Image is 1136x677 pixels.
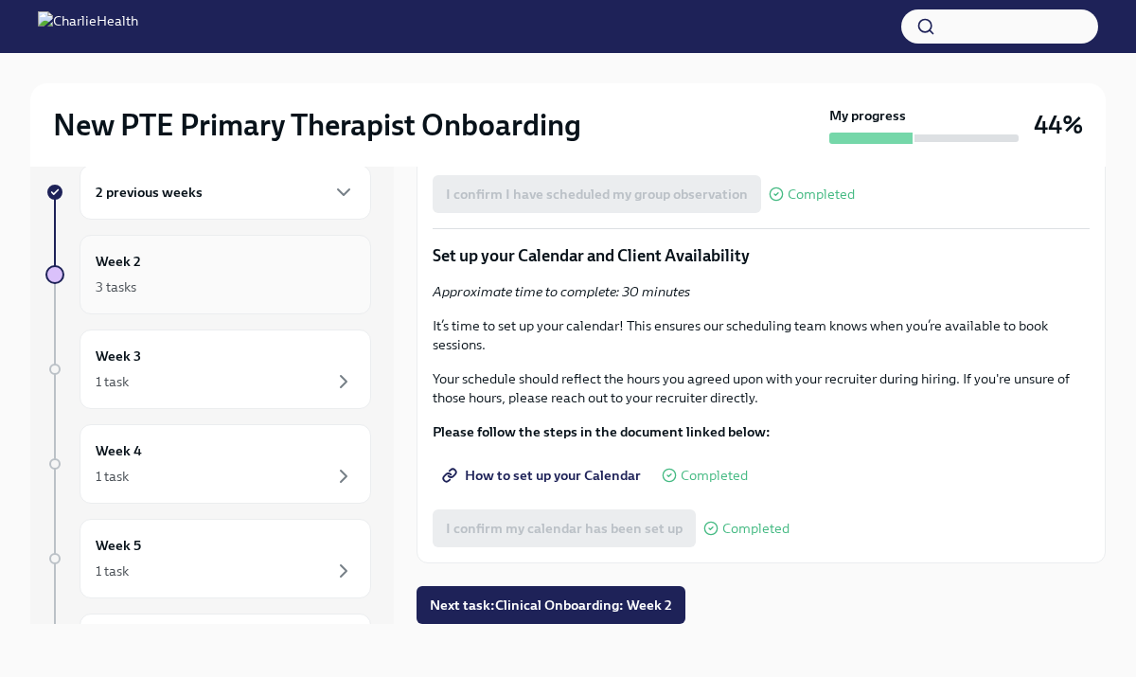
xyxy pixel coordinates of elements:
a: Week 51 task [45,519,371,598]
span: How to set up your Calendar [446,466,641,485]
div: 1 task [96,561,129,580]
a: Week 41 task [45,424,371,504]
h6: Week 4 [96,440,142,461]
h6: Week 2 [96,251,141,272]
button: Next task:Clinical Onboarding: Week 2 [417,586,685,624]
a: How to set up your Calendar [433,456,654,494]
p: It’s time to set up your calendar! This ensures our scheduling team knows when you’re available t... [433,316,1090,354]
a: Week 23 tasks [45,235,371,314]
div: 3 tasks [96,277,136,296]
h6: Week 5 [96,535,141,556]
h2: New PTE Primary Therapist Onboarding [53,106,581,144]
h6: 2 previous weeks [96,182,203,203]
div: 2 previous weeks [80,165,371,220]
span: Completed [722,522,790,536]
a: Week 31 task [45,330,371,409]
p: Set up your Calendar and Client Availability [433,244,1090,267]
span: Completed [681,469,748,483]
div: 1 task [96,372,129,391]
img: CharlieHealth [38,11,138,42]
p: Your schedule should reflect the hours you agreed upon with your recruiter during hiring. If you'... [433,369,1090,407]
h3: 44% [1034,108,1083,142]
strong: Please follow the steps in the document linked below: [433,423,771,440]
span: Completed [788,187,855,202]
h6: Week 3 [96,346,141,366]
span: Next task : Clinical Onboarding: Week 2 [430,596,672,615]
em: Approximate time to complete: 30 minutes [433,283,690,300]
strong: My progress [829,106,906,125]
div: 1 task [96,467,129,486]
